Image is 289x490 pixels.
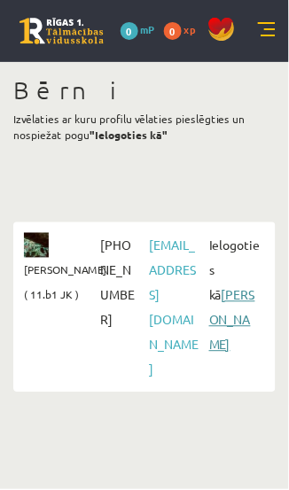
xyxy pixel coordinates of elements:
[13,111,276,143] p: Izvēlaties ar kuru profilu vēlaties pieslēgties un nospiežat pogu
[121,22,138,40] span: 0
[149,237,199,377] a: [EMAIL_ADDRESS][DOMAIN_NAME]
[24,233,49,258] img: Marta Cekula
[164,22,182,40] span: 0
[209,287,255,353] a: [PERSON_NAME]
[97,233,144,332] span: [PHONE_NUMBER]
[20,18,104,44] a: Rīgas 1. Tālmācības vidusskola
[164,22,205,36] a: 0 xp
[90,128,168,142] b: "Ielogoties kā"
[141,22,155,36] span: mP
[184,22,196,36] span: xp
[13,75,276,105] h1: Bērni
[24,258,106,307] span: [PERSON_NAME] ( 11.b1 JK )
[205,233,265,357] span: Ielogoties kā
